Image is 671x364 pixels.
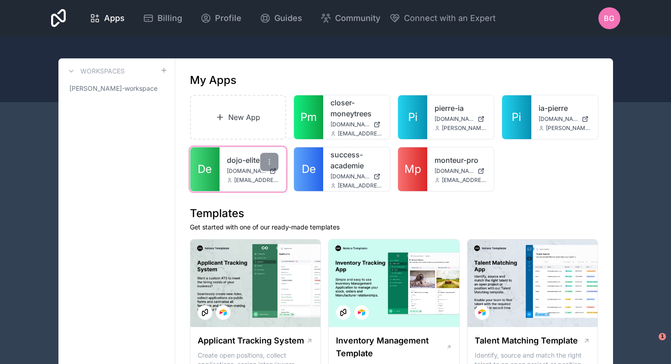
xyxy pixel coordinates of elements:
[478,309,486,316] img: Airtable Logo
[398,95,427,139] a: Pi
[234,177,279,184] span: [EMAIL_ADDRESS][DOMAIN_NAME]
[338,130,383,137] span: [EMAIL_ADDRESS][DOMAIN_NAME]
[198,162,212,177] span: De
[157,12,182,25] span: Billing
[512,110,521,125] span: Pi
[398,147,427,191] a: Mp
[104,12,125,25] span: Apps
[302,162,316,177] span: De
[190,223,598,232] p: Get started with one of our ready-made templates
[408,110,418,125] span: Pi
[435,115,474,123] span: [DOMAIN_NAME]
[190,95,287,140] a: New App
[220,309,227,316] img: Airtable Logo
[435,155,487,166] a: monteur-pro
[190,206,598,221] h1: Templates
[66,80,168,97] a: [PERSON_NAME]-workspace
[442,125,487,132] span: [PERSON_NAME][EMAIL_ADDRESS][PERSON_NAME][DOMAIN_NAME]
[659,333,666,340] span: 1
[330,173,370,180] span: [DOMAIN_NAME]
[252,8,309,28] a: Guides
[330,173,383,180] a: [DOMAIN_NAME]
[193,8,249,28] a: Profile
[330,121,370,128] span: [DOMAIN_NAME]
[69,84,157,93] span: [PERSON_NAME]-workspace
[539,103,591,114] a: ia-pierre
[502,95,531,139] a: Pi
[294,147,323,191] a: De
[330,97,383,119] a: closer-moneytrees
[336,334,446,360] h1: Inventory Management Template
[546,125,591,132] span: [PERSON_NAME][EMAIL_ADDRESS][PERSON_NAME][DOMAIN_NAME]
[539,115,591,123] a: [DOMAIN_NAME]
[136,8,189,28] a: Billing
[330,121,383,128] a: [DOMAIN_NAME]
[294,95,323,139] a: Pm
[435,167,474,175] span: [DOMAIN_NAME]
[338,182,383,189] span: [EMAIL_ADDRESS][DOMAIN_NAME]
[190,73,236,88] h1: My Apps
[215,12,241,25] span: Profile
[435,115,487,123] a: [DOMAIN_NAME]
[330,149,383,171] a: success-academie
[313,8,388,28] a: Community
[198,334,304,347] h1: Applicant Tracking System
[358,309,365,316] img: Airtable Logo
[640,333,662,355] iframe: Intercom live chat
[274,12,302,25] span: Guides
[227,167,279,175] a: [DOMAIN_NAME]
[389,12,496,25] button: Connect with an Expert
[82,8,132,28] a: Apps
[604,13,614,24] span: BG
[80,67,125,76] h3: Workspaces
[300,110,317,125] span: Pm
[539,115,578,123] span: [DOMAIN_NAME]
[435,103,487,114] a: pierre-ia
[404,162,421,177] span: Mp
[66,66,125,77] a: Workspaces
[475,334,578,347] h1: Talent Matching Template
[404,12,496,25] span: Connect with an Expert
[442,177,487,184] span: [EMAIL_ADDRESS][DOMAIN_NAME]
[435,167,487,175] a: [DOMAIN_NAME]
[335,12,380,25] span: Community
[190,147,220,191] a: De
[227,167,266,175] span: [DOMAIN_NAME]
[227,155,279,166] a: dojo-elite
